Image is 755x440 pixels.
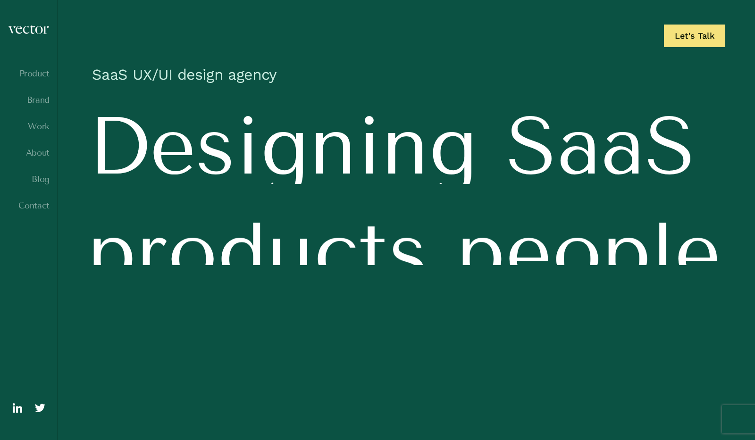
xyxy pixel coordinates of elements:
a: Let's Talk [664,25,725,47]
a: Contact [8,201,50,210]
a: Work [8,122,50,131]
span: products [87,211,428,292]
a: Blog [8,174,50,184]
a: Product [8,69,50,78]
h1: SaaS UX/UI design agency [87,60,725,93]
a: About [8,148,50,158]
span: people [456,211,721,292]
a: Brand [8,95,50,105]
span: Designing [87,106,478,187]
span: SaaS [506,106,696,187]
